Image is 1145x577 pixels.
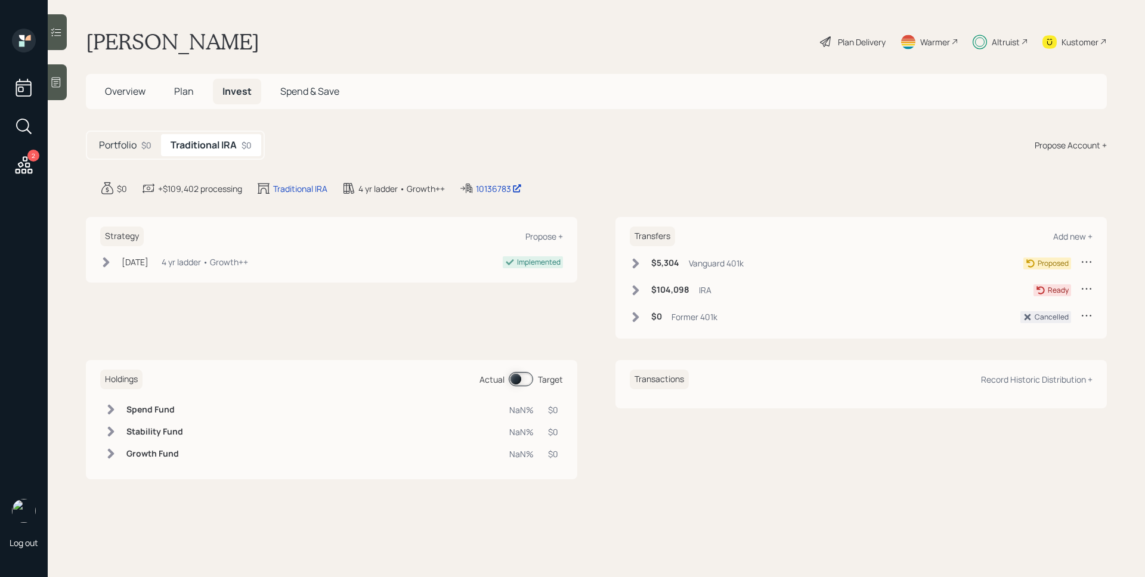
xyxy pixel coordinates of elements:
span: Plan [174,85,194,98]
div: Altruist [992,36,1020,48]
h5: Traditional IRA [171,139,237,151]
div: $0 [548,448,558,460]
div: Warmer [920,36,950,48]
h6: $5,304 [651,258,679,268]
span: Invest [222,85,252,98]
div: Ready [1048,285,1069,296]
div: Former 401k [671,311,717,323]
h6: Stability Fund [126,427,183,437]
span: Spend & Save [280,85,339,98]
div: Proposed [1038,258,1069,269]
div: [DATE] [122,256,148,268]
div: 10136783 [476,182,522,195]
h6: Strategy [100,227,144,246]
div: Log out [10,537,38,548]
div: Plan Delivery [838,36,886,48]
div: Target [538,373,563,386]
h6: Spend Fund [126,405,183,415]
div: Actual [479,373,505,386]
h6: Transfers [630,227,675,246]
div: 4 yr ladder • Growth++ [162,256,248,268]
div: $0 [548,426,558,438]
h6: Transactions [630,370,689,389]
div: Implemented [517,257,561,268]
span: Overview [105,85,146,98]
h6: Holdings [100,370,143,389]
div: Cancelled [1035,312,1069,322]
div: $0 [141,139,151,151]
div: 2 [27,150,39,162]
div: Propose + [525,231,563,242]
div: 4 yr ladder • Growth++ [358,182,445,195]
div: NaN% [509,426,534,438]
h1: [PERSON_NAME] [86,29,259,55]
div: NaN% [509,448,534,460]
div: NaN% [509,404,534,416]
div: $0 [548,404,558,416]
div: +$109,402 processing [158,182,242,195]
div: Propose Account + [1035,139,1107,151]
div: Add new + [1053,231,1093,242]
div: Traditional IRA [273,182,327,195]
h6: Growth Fund [126,449,183,459]
div: $0 [242,139,252,151]
div: Vanguard 401k [689,257,744,269]
h6: $0 [651,312,662,322]
div: Kustomer [1062,36,1098,48]
div: IRA [699,284,711,296]
div: Record Historic Distribution + [981,374,1093,385]
h5: Portfolio [99,139,137,151]
h6: $104,098 [651,285,689,295]
img: james-distasi-headshot.png [12,499,36,523]
div: $0 [117,182,127,195]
